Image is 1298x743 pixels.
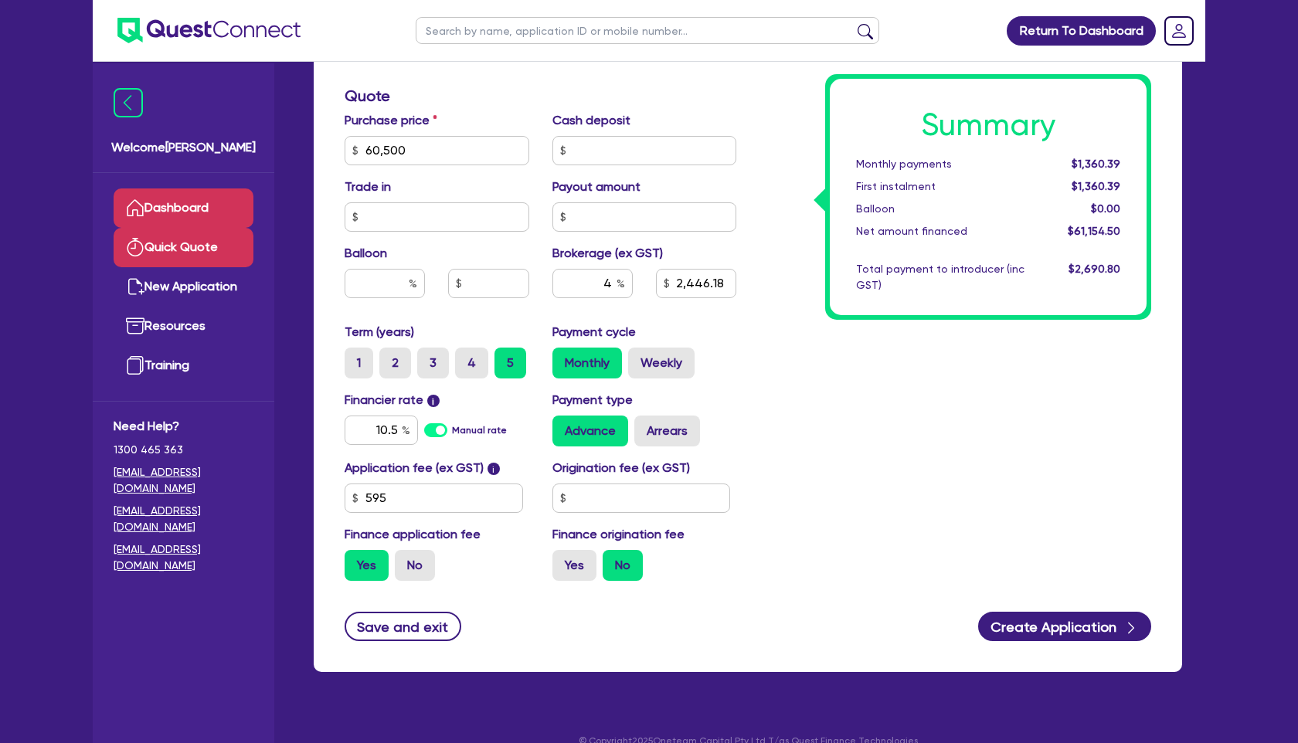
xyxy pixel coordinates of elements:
[345,87,736,105] h3: Quote
[117,18,301,43] img: quest-connect-logo-blue
[417,348,449,378] label: 3
[114,417,253,436] span: Need Help?
[126,238,144,256] img: quick-quote
[488,463,500,475] span: i
[1068,225,1120,237] span: $61,154.50
[114,541,253,574] a: [EMAIL_ADDRESS][DOMAIN_NAME]
[345,178,391,196] label: Trade in
[345,459,484,477] label: Application fee (ex GST)
[844,261,1036,293] div: Total payment to introducer (inc GST)
[552,323,636,341] label: Payment cycle
[1007,16,1156,46] a: Return To Dashboard
[111,138,256,157] span: Welcome [PERSON_NAME]
[634,416,700,446] label: Arrears
[345,525,481,544] label: Finance application fee
[1091,202,1120,215] span: $0.00
[345,348,373,378] label: 1
[844,156,1036,172] div: Monthly payments
[455,348,488,378] label: 4
[856,107,1120,144] h1: Summary
[552,391,633,409] label: Payment type
[552,178,641,196] label: Payout amount
[552,348,622,378] label: Monthly
[427,395,440,407] span: i
[114,346,253,385] a: Training
[114,442,253,458] span: 1300 465 363
[552,525,685,544] label: Finance origination fee
[395,550,435,581] label: No
[552,111,630,130] label: Cash deposit
[114,88,143,117] img: icon-menu-close
[114,188,253,228] a: Dashboard
[1159,11,1199,51] a: Dropdown toggle
[114,464,253,497] a: [EMAIL_ADDRESS][DOMAIN_NAME]
[452,423,507,437] label: Manual rate
[114,267,253,307] a: New Application
[345,612,461,641] button: Save and exit
[345,391,440,409] label: Financier rate
[114,307,253,346] a: Resources
[114,228,253,267] a: Quick Quote
[552,550,596,581] label: Yes
[552,459,690,477] label: Origination fee (ex GST)
[114,503,253,535] a: [EMAIL_ADDRESS][DOMAIN_NAME]
[345,323,414,341] label: Term (years)
[844,223,1036,239] div: Net amount financed
[628,348,695,378] label: Weekly
[1069,263,1120,275] span: $2,690.80
[126,317,144,335] img: resources
[1072,158,1120,170] span: $1,360.39
[844,201,1036,217] div: Balloon
[552,244,663,263] label: Brokerage (ex GST)
[345,111,437,130] label: Purchase price
[345,550,389,581] label: Yes
[494,348,526,378] label: 5
[552,416,628,446] label: Advance
[1072,180,1120,192] span: $1,360.39
[126,356,144,375] img: training
[978,612,1151,641] button: Create Application
[844,178,1036,195] div: First instalment
[345,244,387,263] label: Balloon
[379,348,411,378] label: 2
[126,277,144,296] img: new-application
[416,17,879,44] input: Search by name, application ID or mobile number...
[603,550,643,581] label: No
